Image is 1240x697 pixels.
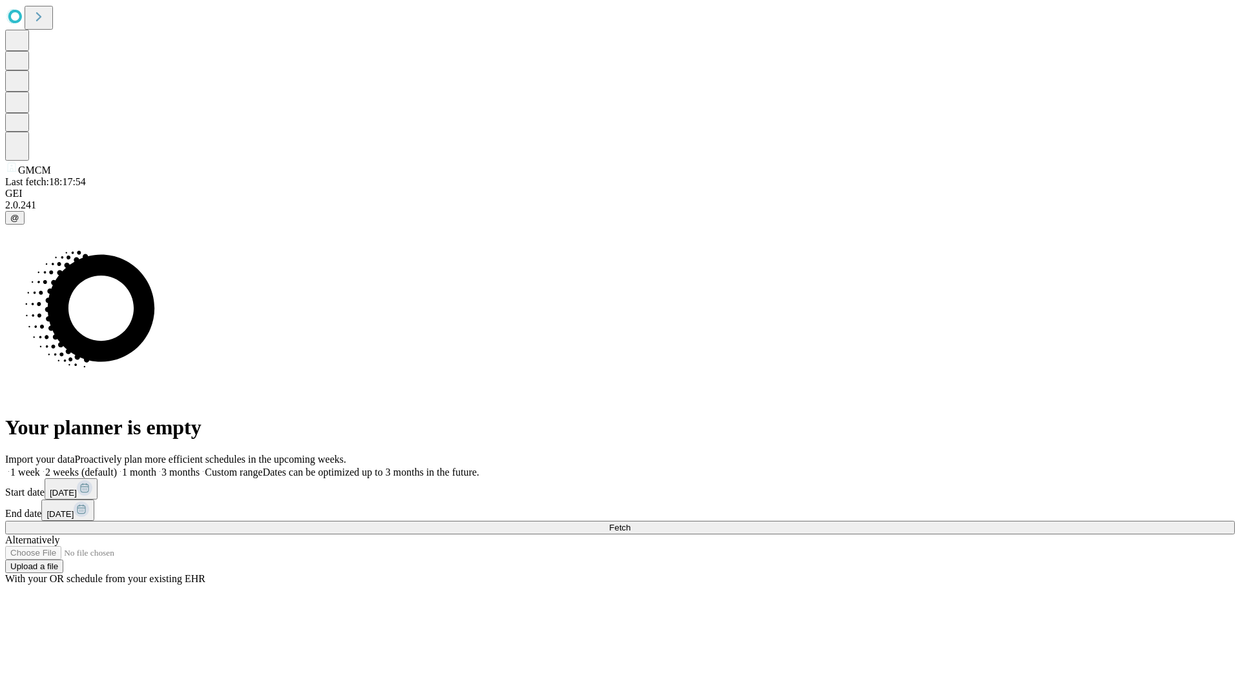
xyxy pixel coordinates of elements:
[5,573,205,584] span: With your OR schedule from your existing EHR
[5,454,75,465] span: Import your data
[5,188,1235,199] div: GEI
[5,500,1235,521] div: End date
[609,523,630,532] span: Fetch
[122,467,156,478] span: 1 month
[46,509,74,519] span: [DATE]
[5,534,59,545] span: Alternatively
[263,467,479,478] span: Dates can be optimized up to 3 months in the future.
[45,467,117,478] span: 2 weeks (default)
[5,176,86,187] span: Last fetch: 18:17:54
[10,213,19,223] span: @
[18,165,51,176] span: GMCM
[41,500,94,521] button: [DATE]
[5,211,25,225] button: @
[5,521,1235,534] button: Fetch
[5,560,63,573] button: Upload a file
[5,199,1235,211] div: 2.0.241
[50,488,77,498] span: [DATE]
[10,467,40,478] span: 1 week
[75,454,346,465] span: Proactively plan more efficient schedules in the upcoming weeks.
[5,416,1235,439] h1: Your planner is empty
[45,478,98,500] button: [DATE]
[205,467,262,478] span: Custom range
[5,478,1235,500] div: Start date
[161,467,200,478] span: 3 months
